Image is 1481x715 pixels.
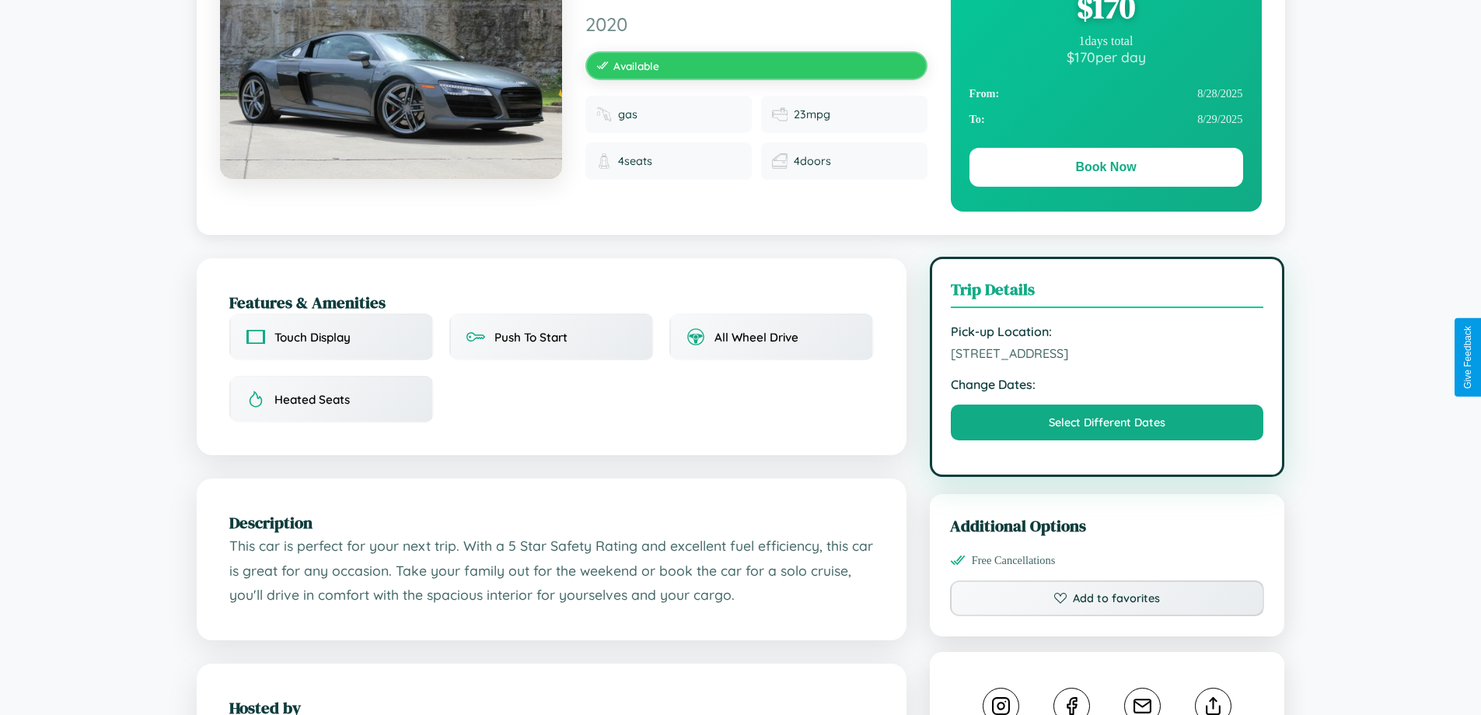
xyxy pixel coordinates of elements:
button: Book Now [969,148,1243,187]
span: All Wheel Drive [714,330,798,345]
strong: Change Dates: [951,377,1264,392]
div: 1 days total [969,34,1243,48]
strong: To: [969,113,985,126]
span: 4 doors [794,154,831,168]
button: Add to favorites [950,580,1265,616]
img: Doors [772,153,788,169]
div: 8 / 29 / 2025 [969,107,1243,132]
div: 8 / 28 / 2025 [969,81,1243,107]
img: Fuel type [596,107,612,122]
span: Free Cancellations [972,554,1056,567]
div: $ 170 per day [969,48,1243,65]
span: Push To Start [494,330,568,345]
span: [STREET_ADDRESS] [951,345,1264,361]
button: Select Different Dates [951,405,1264,440]
h3: Additional Options [950,514,1265,537]
strong: From: [969,87,1000,100]
p: This car is perfect for your next trip. With a 5 Star Safety Rating and excellent fuel efficiency... [229,534,874,608]
h3: Trip Details [951,278,1264,308]
img: Seats [596,153,612,169]
div: Give Feedback [1462,326,1473,389]
span: 23 mpg [794,107,830,121]
h2: Description [229,511,874,534]
span: Touch Display [274,330,351,345]
span: Heated Seats [274,392,350,407]
img: Fuel efficiency [772,107,788,122]
span: 4 seats [618,154,652,168]
h2: Features & Amenities [229,291,874,314]
span: gas [618,107,637,121]
span: 2020 [585,12,927,36]
strong: Pick-up Location: [951,324,1264,339]
span: Available [613,59,659,72]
